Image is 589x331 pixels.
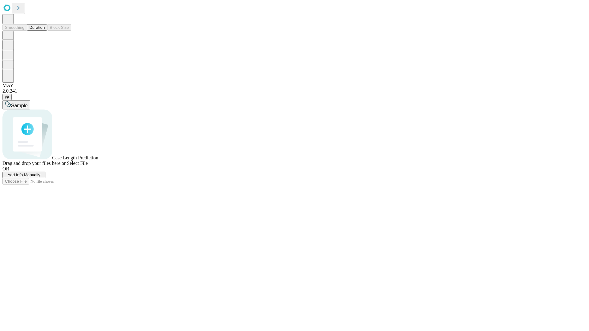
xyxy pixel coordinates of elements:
[67,161,88,166] span: Select File
[2,94,12,100] button: @
[8,173,40,177] span: Add Info Manually
[27,24,47,31] button: Duration
[2,24,27,31] button: Smoothing
[2,100,30,109] button: Sample
[52,155,98,160] span: Case Length Prediction
[2,166,9,171] span: OR
[47,24,71,31] button: Block Size
[11,103,28,108] span: Sample
[2,161,66,166] span: Drag and drop your files here or
[2,83,587,88] div: MAY
[5,95,9,99] span: @
[2,88,587,94] div: 2.0.241
[2,172,45,178] button: Add Info Manually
